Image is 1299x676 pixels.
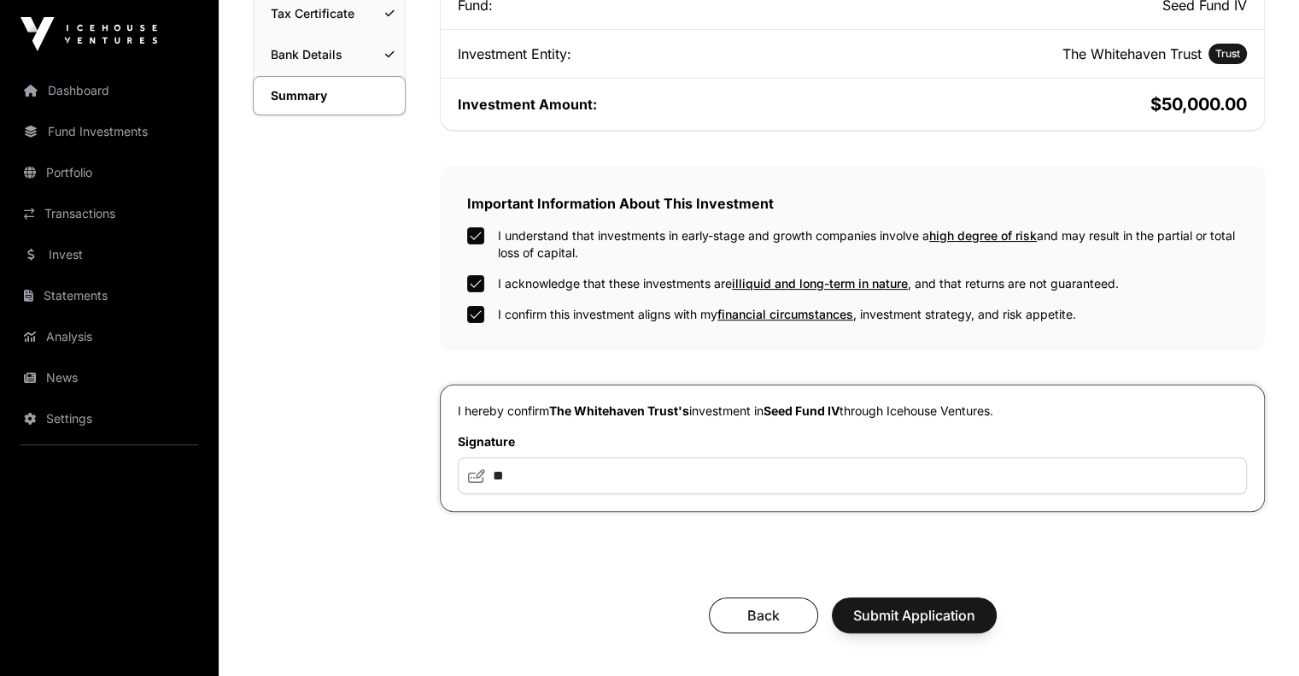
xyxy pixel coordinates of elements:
[1062,44,1202,64] h2: The Whitehaven Trust
[14,72,205,109] a: Dashboard
[458,403,1247,420] p: I hereby confirm investment in through Icehouse Ventures.
[498,227,1238,262] label: I understand that investments in early-stage and growth companies involve a and may result in the...
[253,76,406,115] a: Summary
[1214,594,1299,676] iframe: Chat Widget
[254,36,405,73] a: Bank Details
[467,193,1238,214] h2: Important Information About This Investment
[709,597,818,633] button: Back
[14,236,205,273] a: Invest
[853,605,975,626] span: Submit Application
[14,195,205,232] a: Transactions
[14,400,205,438] a: Settings
[732,276,908,291] span: illiquid and long-term in nature
[717,307,853,321] span: financial circumstances
[458,433,1247,450] label: Signature
[458,44,849,64] div: Investment Entity:
[14,359,205,397] a: News
[1215,47,1240,61] span: Trust
[14,277,205,314] a: Statements
[549,403,689,418] span: The Whitehaven Trust's
[20,17,157,51] img: Icehouse Ventures Logo
[14,113,205,150] a: Fund Investments
[14,154,205,191] a: Portfolio
[856,92,1247,116] h2: $50,000.00
[929,228,1037,243] span: high degree of risk
[14,318,205,356] a: Analysis
[764,403,840,418] span: Seed Fund IV
[498,275,1119,292] label: I acknowledge that these investments are , and that returns are not guaranteed.
[458,96,597,113] span: Investment Amount:
[498,306,1076,323] label: I confirm this investment aligns with my , investment strategy, and risk appetite.
[730,605,797,626] span: Back
[832,597,997,633] button: Submit Application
